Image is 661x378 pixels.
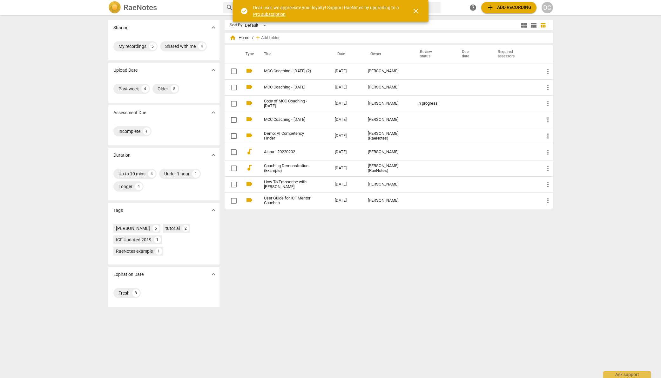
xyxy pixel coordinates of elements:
[544,181,552,188] span: more_vert
[246,99,253,107] span: videocam
[118,128,140,134] div: Incomplete
[132,289,140,297] div: 8
[246,164,253,172] span: audiotrack
[118,43,146,49] div: My recordings
[330,160,363,176] td: [DATE]
[368,131,407,141] div: [PERSON_NAME] (RaeNotes)
[530,22,537,29] span: view_list
[154,236,161,243] div: 1
[469,4,477,11] span: help
[538,21,548,30] button: Table view
[113,207,123,214] p: Tags
[417,101,449,106] div: In progress
[519,21,529,30] button: Tile view
[540,22,546,28] span: table_chart
[330,45,363,63] th: Date
[330,128,363,144] td: [DATE]
[255,35,261,41] span: add
[529,21,538,30] button: List view
[113,109,146,116] p: Assessment Due
[113,152,131,159] p: Duration
[124,3,157,12] h2: RaeNotes
[544,84,552,91] span: more_vert
[226,4,233,11] span: search
[368,101,407,106] div: [PERSON_NAME]
[330,95,363,112] td: [DATE]
[544,116,552,124] span: more_vert
[261,36,280,40] span: Add folder
[264,69,312,74] a: MCC Coaching - [DATE] (2)
[118,290,130,296] div: Fresh
[118,86,139,92] div: Past week
[209,270,218,279] button: Show more
[330,63,363,79] td: [DATE]
[264,99,312,108] a: Copy of MCC Coaching - [DATE]
[148,170,156,178] div: 4
[520,22,528,29] span: view_module
[363,45,412,63] th: Owner
[264,196,312,205] a: User Guide for ICF Mentor Coaches
[143,127,151,135] div: 1
[544,68,552,75] span: more_vert
[264,131,312,141] a: Demo: AI Competency Finder
[490,45,539,63] th: Required assessors
[264,180,312,189] a: How To Transcribe with [PERSON_NAME]
[210,66,217,74] span: expand_more
[544,197,552,205] span: more_vert
[408,3,423,19] button: Close
[253,4,401,17] div: Dear user, we appreciate your loyalty! Support RaeNotes by upgrading to a
[165,43,196,49] div: Shared with me
[135,183,143,190] div: 4
[209,150,218,160] button: Show more
[368,150,407,154] div: [PERSON_NAME]
[209,108,218,117] button: Show more
[209,65,218,75] button: Show more
[454,45,490,63] th: Due date
[246,132,253,139] span: videocam
[118,171,145,177] div: Up to 10 mins
[481,2,536,13] button: Upload
[113,67,138,74] p: Upload Date
[412,45,455,63] th: Review status
[412,7,420,15] span: close
[330,144,363,160] td: [DATE]
[240,45,256,63] th: Type
[330,79,363,95] td: [DATE]
[164,171,190,177] div: Under 1 hour
[246,196,253,204] span: videocam
[116,237,152,243] div: ICF Updated 2019
[149,42,157,50] div: 5
[368,85,407,90] div: [PERSON_NAME]
[467,2,479,13] a: Help
[108,1,121,14] img: Logo
[368,198,407,203] div: [PERSON_NAME]
[113,271,144,278] p: Expiration Date
[240,7,248,15] span: check_circle
[252,36,253,40] span: /
[542,2,553,13] button: DC
[116,225,150,231] div: [PERSON_NAME]
[210,109,217,116] span: expand_more
[368,117,407,122] div: [PERSON_NAME]
[210,206,217,214] span: expand_more
[210,151,217,159] span: expand_more
[246,115,253,123] span: videocam
[264,150,312,154] a: Alana - 20220202
[108,1,218,14] a: LogoRaeNotes
[368,182,407,187] div: [PERSON_NAME]
[603,371,651,378] div: Ask support
[230,35,236,41] span: home
[182,225,189,232] div: 2
[209,23,218,32] button: Show more
[209,205,218,215] button: Show more
[246,148,253,155] span: audiotrack
[253,12,286,17] a: Pro subscription
[544,148,552,156] span: more_vert
[210,270,217,278] span: expand_more
[544,165,552,172] span: more_vert
[486,4,494,11] span: add
[486,4,531,11] span: Add recording
[118,183,132,190] div: Longer
[192,170,200,178] div: 1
